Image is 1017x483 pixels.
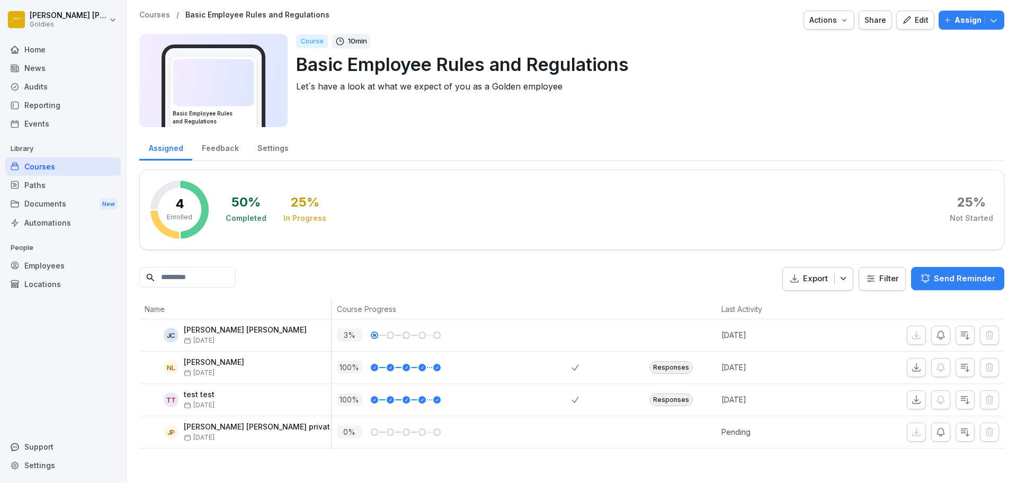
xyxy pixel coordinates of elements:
[5,77,121,96] a: Audits
[176,11,179,20] p: /
[911,267,1004,290] button: Send Reminder
[283,213,326,223] div: In Progress
[348,36,367,47] p: 10 min
[296,34,328,48] div: Course
[866,273,899,284] div: Filter
[5,176,121,194] a: Paths
[950,213,993,223] div: Not Started
[5,437,121,456] div: Support
[649,393,693,406] div: Responses
[231,196,261,209] div: 50 %
[184,434,215,441] span: [DATE]
[337,303,567,315] p: Course Progress
[226,213,266,223] div: Completed
[902,14,929,26] div: Edit
[5,157,121,176] a: Courses
[173,110,254,126] h3: Basic Employee Rules and Regulations
[185,11,329,20] a: Basic Employee Rules and Regulations
[5,256,121,275] a: Employees
[192,133,248,160] a: Feedback
[721,362,836,373] p: [DATE]
[184,369,215,377] span: [DATE]
[721,329,836,341] p: [DATE]
[721,303,831,315] p: Last Activity
[809,14,849,26] div: Actions
[337,425,362,439] p: 0 %
[957,196,986,209] div: 25 %
[5,114,121,133] a: Events
[5,239,121,256] p: People
[5,140,121,157] p: Library
[184,401,215,409] span: [DATE]
[649,361,693,374] div: Responses
[164,360,179,375] div: NL
[175,198,184,210] p: 4
[337,393,362,406] p: 100 %
[296,51,996,78] p: Basic Employee Rules and Regulations
[184,358,244,367] p: [PERSON_NAME]
[184,423,330,432] p: [PERSON_NAME] [PERSON_NAME] privat
[184,337,215,344] span: [DATE]
[859,11,892,30] button: Share
[5,456,121,475] a: Settings
[30,21,107,28] p: Goldies
[296,80,996,93] p: Let´s have a look at what we expect of you as a Golden employee
[30,11,107,20] p: [PERSON_NAME] [PERSON_NAME]
[139,11,170,20] a: Courses
[896,11,934,30] button: Edit
[859,267,905,290] button: Filter
[939,11,1004,30] button: Assign
[337,328,362,342] p: 3 %
[248,133,298,160] a: Settings
[864,14,886,26] div: Share
[5,275,121,293] a: Locations
[782,267,853,291] button: Export
[164,392,179,407] div: tt
[5,194,121,214] div: Documents
[291,196,319,209] div: 25 %
[100,198,118,210] div: New
[721,394,836,405] p: [DATE]
[954,14,982,26] p: Assign
[5,59,121,77] a: News
[184,326,307,335] p: [PERSON_NAME] [PERSON_NAME]
[145,303,326,315] p: Name
[139,133,192,160] a: Assigned
[721,426,836,437] p: Pending
[167,212,192,222] p: Enrolled
[803,273,828,285] p: Export
[5,194,121,214] a: DocumentsNew
[934,273,995,284] p: Send Reminder
[5,40,121,59] a: Home
[164,425,179,440] div: Jp
[804,11,854,30] button: Actions
[184,390,215,399] p: test test
[5,213,121,232] a: Automations
[164,328,179,343] div: JC
[5,96,121,114] a: Reporting
[337,361,362,374] p: 100 %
